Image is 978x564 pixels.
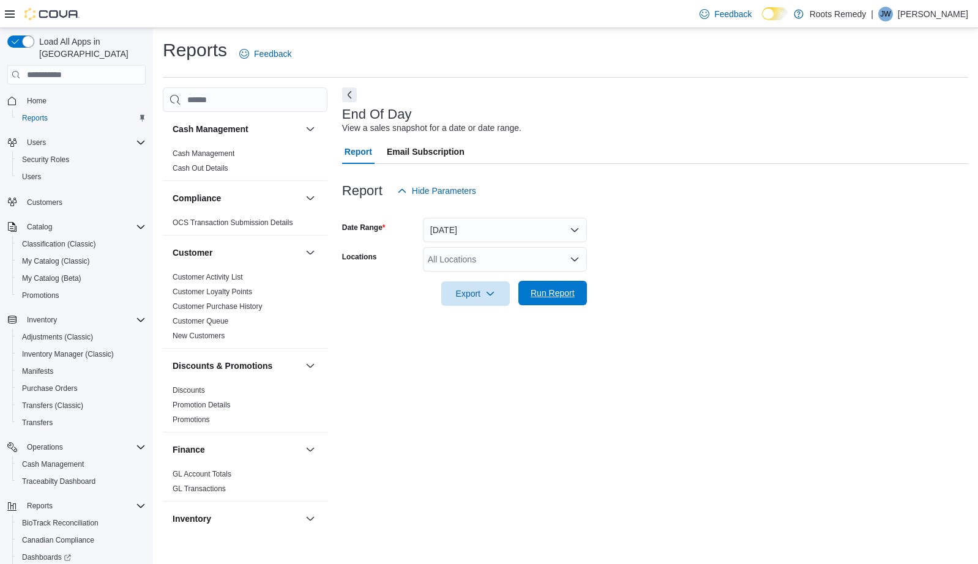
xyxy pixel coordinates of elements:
[12,473,151,490] button: Traceabilty Dashboard
[173,317,228,325] a: Customer Queue
[22,499,146,513] span: Reports
[234,42,296,66] a: Feedback
[173,288,252,296] a: Customer Loyalty Points
[17,516,103,530] a: BioTrack Reconciliation
[22,459,84,469] span: Cash Management
[441,281,510,306] button: Export
[173,513,300,525] button: Inventory
[2,311,151,328] button: Inventory
[27,501,53,511] span: Reports
[17,237,146,251] span: Classification (Classic)
[173,218,293,228] span: OCS Transaction Submission Details
[22,93,146,108] span: Home
[173,164,228,173] a: Cash Out Details
[17,533,99,547] a: Canadian Compliance
[173,443,205,456] h3: Finance
[17,152,146,167] span: Security Roles
[22,440,146,455] span: Operations
[342,122,521,135] div: View a sales snapshot for a date or date range.
[17,111,53,125] a: Reports
[22,366,53,376] span: Manifests
[22,94,51,108] a: Home
[173,331,225,341] span: New Customers
[173,218,293,227] a: OCS Transaction Submission Details
[173,247,300,259] button: Customer
[17,457,146,472] span: Cash Management
[17,237,101,251] a: Classification (Classic)
[163,215,327,235] div: Compliance
[163,146,327,180] div: Cash Management
[342,87,357,102] button: Next
[173,385,205,395] span: Discounts
[570,254,580,264] button: Open list of options
[762,7,788,20] input: Dark Mode
[173,192,221,204] h3: Compliance
[22,273,81,283] span: My Catalog (Beta)
[173,469,231,479] span: GL Account Totals
[22,135,51,150] button: Users
[17,474,100,489] a: Traceabilty Dashboard
[17,288,64,303] a: Promotions
[173,332,225,340] a: New Customers
[12,532,151,549] button: Canadian Compliance
[17,347,146,362] span: Inventory Manager (Classic)
[22,194,146,209] span: Customers
[2,497,151,514] button: Reports
[17,152,74,167] a: Security Roles
[412,185,476,197] span: Hide Parameters
[342,252,377,262] label: Locations
[531,287,575,299] span: Run Report
[12,109,151,127] button: Reports
[27,222,52,232] span: Catalog
[173,484,226,494] span: GL Transactions
[303,191,318,206] button: Compliance
[173,415,210,424] a: Promotions
[303,245,318,260] button: Customer
[22,535,94,545] span: Canadian Compliance
[17,169,146,184] span: Users
[12,380,151,397] button: Purchase Orders
[898,7,968,21] p: [PERSON_NAME]
[17,398,146,413] span: Transfers (Classic)
[12,456,151,473] button: Cash Management
[173,163,228,173] span: Cash Out Details
[173,123,248,135] h3: Cash Management
[173,192,300,204] button: Compliance
[173,273,243,281] a: Customer Activity List
[173,316,228,326] span: Customer Queue
[22,155,69,165] span: Security Roles
[173,360,300,372] button: Discounts & Promotions
[173,443,300,456] button: Finance
[173,149,234,158] a: Cash Management
[27,198,62,207] span: Customers
[12,168,151,185] button: Users
[345,139,372,164] span: Report
[22,291,59,300] span: Promotions
[695,2,756,26] a: Feedback
[22,440,68,455] button: Operations
[878,7,893,21] div: John Walker
[173,360,272,372] h3: Discounts & Promotions
[17,288,146,303] span: Promotions
[24,8,80,20] img: Cova
[423,218,587,242] button: [DATE]
[22,195,67,210] a: Customers
[22,332,93,342] span: Adjustments (Classic)
[12,270,151,287] button: My Catalog (Beta)
[871,7,873,21] p: |
[12,346,151,363] button: Inventory Manager (Classic)
[12,253,151,270] button: My Catalog (Classic)
[2,218,151,236] button: Catalog
[22,477,95,486] span: Traceabilty Dashboard
[12,151,151,168] button: Security Roles
[22,135,146,150] span: Users
[173,247,212,259] h3: Customer
[22,401,83,410] span: Transfers (Classic)
[342,184,383,198] h3: Report
[27,442,63,452] span: Operations
[22,220,57,234] button: Catalog
[17,364,58,379] a: Manifests
[17,381,146,396] span: Purchase Orders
